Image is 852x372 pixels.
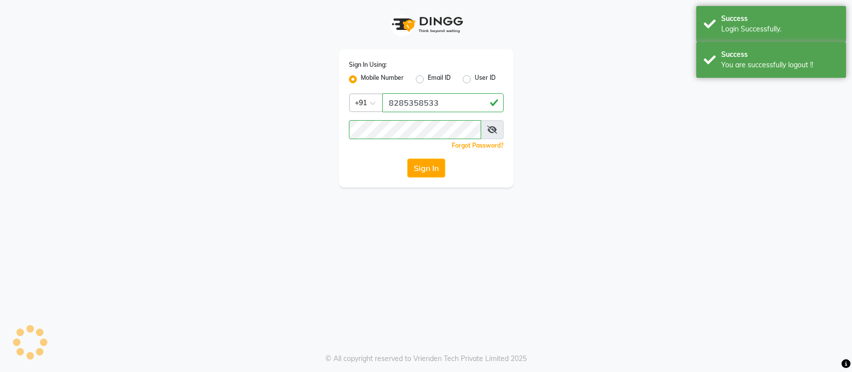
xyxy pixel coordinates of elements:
a: Forgot Password? [452,142,504,149]
label: Mobile Number [361,73,404,85]
div: Login Successfully. [721,24,839,34]
label: Sign In Using: [349,60,387,69]
input: Username [349,120,481,139]
label: Email ID [428,73,451,85]
input: Username [382,93,504,112]
div: Success [721,49,839,60]
label: User ID [475,73,496,85]
div: You are successfully logout !! [721,60,839,70]
img: logo1.svg [386,10,466,39]
button: Sign In [407,159,445,178]
div: Success [721,13,839,24]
